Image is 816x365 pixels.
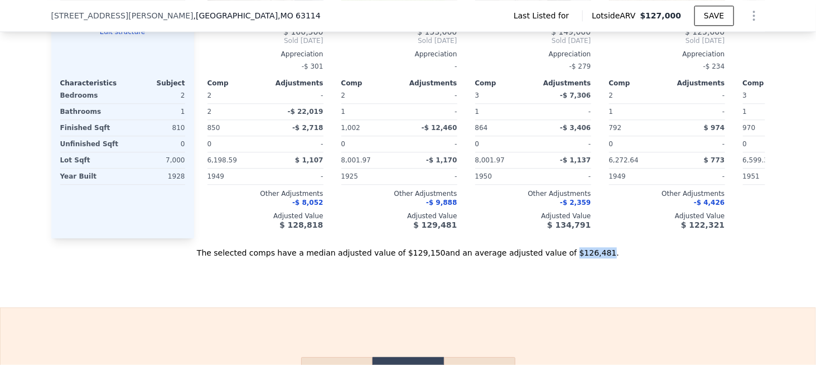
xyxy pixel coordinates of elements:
div: Appreciation [475,50,591,59]
span: 6,599.34 [743,156,772,164]
span: $ 128,818 [279,220,323,229]
span: Sold [DATE] [609,36,725,45]
div: Year Built [60,169,120,184]
div: Lot Sqft [60,152,120,168]
button: Edit structure [60,27,185,36]
span: $ 149,000 [551,27,591,36]
span: 970 [743,124,756,132]
div: - [535,169,591,184]
div: Adjustments [533,79,591,88]
div: - [402,104,457,119]
div: Characteristics [60,79,123,88]
span: 2 [609,92,614,99]
div: 7,000 [125,152,185,168]
span: 2 [341,92,346,99]
div: 1928 [125,169,185,184]
span: $127,000 [640,11,682,20]
div: 1949 [207,169,263,184]
span: -$ 9,888 [426,199,457,206]
span: -$ 4,426 [694,199,725,206]
div: - [402,88,457,103]
span: -$ 2,359 [560,199,591,206]
span: 864 [475,124,488,132]
span: 792 [609,124,622,132]
button: Show Options [743,4,765,27]
span: $ 160,500 [283,27,323,36]
span: $ 122,321 [681,220,725,229]
div: - [402,169,457,184]
span: -$ 301 [302,63,323,70]
div: Comp [743,79,801,88]
div: 1 [475,104,531,119]
div: - [268,88,323,103]
div: - [535,136,591,152]
div: Appreciation [207,50,323,59]
div: 1 [341,104,397,119]
span: -$ 22,019 [288,108,323,116]
button: SAVE [694,6,733,26]
div: 810 [125,120,185,136]
div: - [669,169,725,184]
div: 1925 [341,169,397,184]
div: Other Adjustments [341,189,457,198]
div: 2 [125,88,185,103]
div: 0 [125,136,185,152]
div: - [268,136,323,152]
div: Other Adjustments [475,189,591,198]
div: Adjusted Value [341,212,457,220]
span: $ 773 [704,156,725,164]
div: Adjustments [399,79,457,88]
span: Lotside ARV [592,10,640,21]
span: -$ 279 [569,63,591,70]
span: $ 974 [704,124,725,132]
div: 1951 [743,169,799,184]
span: 6,198.59 [207,156,237,164]
span: 850 [207,124,220,132]
div: - [402,136,457,152]
span: 8,001.97 [341,156,371,164]
span: -$ 234 [703,63,725,70]
span: -$ 3,406 [560,124,591,132]
div: Other Adjustments [207,189,323,198]
div: 1 [743,104,799,119]
div: - [268,169,323,184]
div: Finished Sqft [60,120,120,136]
div: Adjusted Value [207,212,323,220]
span: -$ 1,170 [426,156,457,164]
div: - [669,88,725,103]
span: Sold [DATE] [341,36,457,45]
span: 0 [475,140,480,148]
span: 2 [207,92,212,99]
div: Adjustments [667,79,725,88]
div: 2 [207,104,263,119]
div: Adjusted Value [475,212,591,220]
span: 6,272.64 [609,156,639,164]
span: 8,001.97 [475,156,505,164]
span: [STREET_ADDRESS][PERSON_NAME] [51,10,194,21]
div: 1950 [475,169,531,184]
span: -$ 7,306 [560,92,591,99]
div: Comp [609,79,667,88]
div: The selected comps have a median adjusted value of $129,150 and an average adjusted value of $126... [51,238,765,258]
span: 3 [743,92,747,99]
span: Sold [DATE] [207,36,323,45]
span: , MO 63114 [278,11,321,20]
div: Comp [207,79,265,88]
span: 0 [207,140,212,148]
span: $ 129,481 [413,220,457,229]
div: - [669,104,725,119]
span: -$ 8,052 [292,199,323,206]
div: Appreciation [609,50,725,59]
div: Other Adjustments [609,189,725,198]
div: - [341,59,457,74]
span: 0 [743,140,747,148]
span: Sold [DATE] [475,36,591,45]
div: Comp [341,79,399,88]
span: Last Listed for [514,10,573,21]
div: Adjustments [265,79,323,88]
div: Appreciation [341,50,457,59]
span: $ 1,107 [295,156,323,164]
div: Comp [475,79,533,88]
span: $ 134,791 [547,220,591,229]
div: - [669,136,725,152]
